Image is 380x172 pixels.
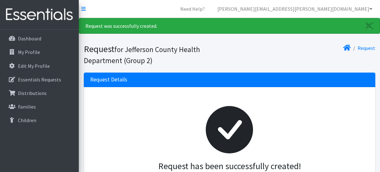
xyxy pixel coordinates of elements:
[3,100,76,113] a: Families
[84,45,200,65] small: for Jefferson County Health Department (Group 2)
[18,35,41,42] p: Dashboard
[212,3,377,15] a: [PERSON_NAME][EMAIL_ADDRESS][PERSON_NAME][DOMAIN_NAME]
[175,3,210,15] a: Need Help?
[18,117,36,123] p: Children
[84,44,227,65] h1: Request
[18,90,47,96] p: Distributions
[18,63,50,69] p: Edit My Profile
[3,87,76,99] a: Distributions
[3,32,76,45] a: Dashboard
[3,114,76,127] a: Children
[3,46,76,58] a: My Profile
[95,161,364,172] h3: Request has been successfully created!
[3,73,76,86] a: Essentials Requests
[18,76,61,83] p: Essentials Requests
[18,104,36,110] p: Families
[3,60,76,72] a: Edit My Profile
[3,4,76,25] img: HumanEssentials
[18,49,40,55] p: My Profile
[79,18,380,34] div: Request was successfully created.
[360,18,380,33] a: Close
[90,76,127,83] h3: Request Details
[358,45,375,51] a: Request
